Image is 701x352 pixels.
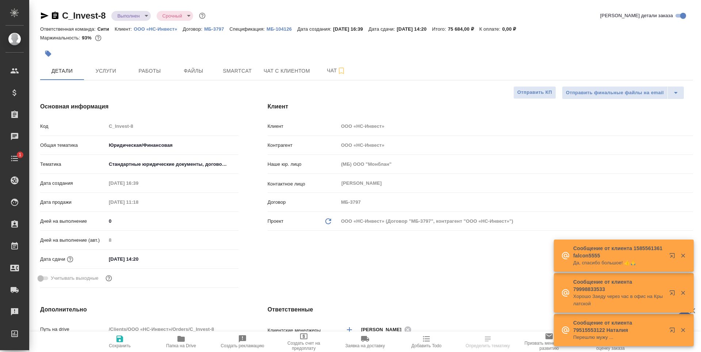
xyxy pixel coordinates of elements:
[111,11,150,21] div: Выполнен
[333,26,369,32] p: [DATE] 16:39
[106,324,238,334] input: Пустое поле
[40,256,65,263] p: Дата сдачи
[14,151,26,158] span: 1
[40,199,106,206] p: Дата продажи
[106,197,170,207] input: Пустое поле
[82,35,93,41] p: 93%
[397,26,432,32] p: [DATE] 14:20
[297,26,333,32] p: Дата создания:
[345,343,385,348] span: Заявка на доставку
[341,321,358,338] button: Добавить менеджера
[518,332,580,352] button: Призвать менеджера по развитию
[368,26,397,32] p: Дата сдачи:
[89,332,150,352] button: Сохранить
[40,326,106,333] p: Путь на drive
[198,11,207,20] button: Доп статусы указывают на важность/срочность заказа
[40,237,106,244] p: Дней на выполнение (авт.)
[411,343,441,348] span: Добавить Todo
[40,35,82,41] p: Маржинальность:
[600,12,673,19] span: [PERSON_NAME] детали заказа
[338,159,693,169] input: Пустое поле
[115,13,142,19] button: Выполнен
[40,123,106,130] p: Код
[40,11,49,20] button: Скопировать ссылку для ЯМессенджера
[517,88,552,97] span: Отправить КП
[396,332,457,352] button: Добавить Todo
[466,343,510,348] span: Определить тематику
[106,139,238,152] div: Юридическая/Финансовая
[157,11,193,21] div: Выполнен
[573,293,664,307] p: Хорошо Заеду через час в офис на Крылатской
[268,123,338,130] p: Клиент
[40,142,106,149] p: Общая тематика
[40,46,56,62] button: Добавить тэг
[51,11,60,20] button: Скопировать ссылку
[212,332,273,352] button: Создать рекламацию
[479,26,502,32] p: К оплате:
[40,218,106,225] p: Дней на выполнение
[562,86,684,99] div: split button
[115,26,134,32] p: Клиент:
[221,343,264,348] span: Создать рекламацию
[40,102,238,111] h4: Основная информация
[675,252,690,259] button: Закрыть
[150,332,212,352] button: Папка на Drive
[88,66,123,76] span: Услуги
[273,332,334,352] button: Создать счет на предоплату
[337,66,346,75] svg: Подписаться
[268,180,338,188] p: Контактное лицо
[106,158,238,171] div: Стандартные юридические документы, договоры, уставы
[268,161,338,168] p: Наше юр. лицо
[338,121,693,131] input: Пустое поле
[513,86,556,99] button: Отправить КП
[268,327,338,334] p: Клиентские менеджеры
[106,178,170,188] input: Пустое поле
[62,11,106,20] a: C_Invest-8
[45,66,80,76] span: Детали
[2,149,27,168] a: 1
[93,33,103,43] button: 4142.62 RUB;
[334,332,396,352] button: Заявка на доставку
[361,326,406,333] span: [PERSON_NAME]
[134,26,183,32] a: ООО «НС-Инвест»
[106,235,238,245] input: Пустое поле
[183,26,204,32] p: Договор:
[204,26,229,32] a: МБ-3797
[573,334,664,341] p: Перешлю мужу ...
[268,102,693,111] h4: Клиент
[338,215,693,227] div: ООО «НС-Инвест» (Договор "МБ-3797", контрагент "ООО «НС-Инвест»")
[448,26,479,32] p: 75 684,00 ₽
[665,286,682,303] button: Открыть в новой вкладке
[338,197,693,207] input: Пустое поле
[106,121,238,131] input: Пустое поле
[432,26,448,32] p: Итого:
[40,305,238,314] h4: Дополнительно
[166,343,196,348] span: Папка на Drive
[104,273,114,283] button: Выбери, если сб и вс нужно считать рабочими днями для выполнения заказа.
[40,180,106,187] p: Дата создания
[264,66,310,76] span: Чат с клиентом
[160,13,184,19] button: Срочный
[40,161,106,168] p: Тематика
[562,86,668,99] button: Отправить финальные файлы на email
[268,218,284,225] p: Проект
[338,140,693,150] input: Пустое поле
[268,305,693,314] h4: Ответственные
[268,142,338,149] p: Контрагент
[97,26,115,32] p: Сити
[51,275,99,282] span: Учитывать выходные
[220,66,255,76] span: Smartcat
[573,319,664,334] p: Сообщение от клиента 79515553122 Наталия
[523,341,575,351] span: Призвать менеджера по развитию
[573,259,664,267] p: Да, спасибо большое! 👍🙏
[457,332,518,352] button: Определить тематику
[361,325,414,334] div: [PERSON_NAME]
[65,255,75,264] button: Если добавить услуги и заполнить их объемом, то дата рассчитается автоматически
[675,290,690,296] button: Закрыть
[319,66,354,75] span: Чат
[176,66,211,76] span: Файлы
[573,278,664,293] p: Сообщение от клиента 79998833533
[665,248,682,266] button: Открыть в новой вкладке
[230,26,267,32] p: Спецификация:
